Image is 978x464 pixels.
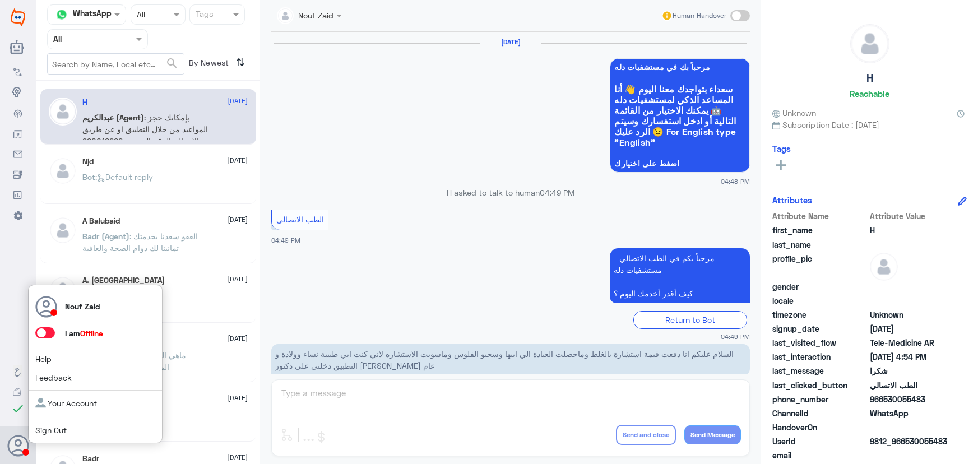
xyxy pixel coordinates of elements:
[870,224,951,236] span: H
[82,231,129,241] span: Badr (Agent)
[228,155,248,165] span: [DATE]
[870,210,951,222] span: Attribute Value
[49,98,77,126] img: defaultAdmin.png
[772,309,868,321] span: timezone
[82,276,165,285] h5: A. Turki
[772,239,868,250] span: last_name
[271,344,750,375] p: 10/8/2025, 4:49 PM
[228,274,248,284] span: [DATE]
[165,57,179,70] span: search
[35,354,52,364] a: Help
[633,311,747,328] div: Return to Bot
[49,216,77,244] img: defaultAdmin.png
[772,337,868,349] span: last_visited_flow
[870,379,951,391] span: الطب الاتصالي
[165,54,179,73] button: search
[772,224,868,236] span: first_name
[772,421,868,433] span: HandoverOn
[271,236,300,244] span: 04:49 PM
[721,177,750,186] span: 04:48 PM
[684,425,741,444] button: Send Message
[772,119,967,131] span: Subscription Date : [DATE]
[540,188,574,197] span: 04:49 PM
[870,449,951,461] span: null
[11,402,25,415] i: check
[82,216,120,226] h5: A Balubaid
[82,113,208,146] span: : بإمكانك حجز المواعيد من خلال التطبيق او عن طريق الاتصال بالرقم الموحد : 920012222
[772,210,868,222] span: Attribute Name
[870,435,951,447] span: 9812_966530055483
[228,393,248,403] span: [DATE]
[850,89,889,99] h6: Reachable
[82,172,95,182] span: Bot
[95,172,153,182] span: : Default reply
[870,309,951,321] span: Unknown
[82,454,99,463] h5: Badr
[866,72,873,85] h5: H
[870,365,951,377] span: شكرا
[228,333,248,344] span: [DATE]
[53,6,70,23] img: whatsapp.png
[870,351,951,363] span: 2025-08-10T13:54:13.076Z
[870,295,951,307] span: null
[772,351,868,363] span: last_interaction
[480,38,541,46] h6: [DATE]
[870,323,951,335] span: 2025-08-10T13:48:07.105Z
[65,328,103,338] span: I am
[772,253,868,279] span: profile_pic
[772,195,812,205] h6: Attributes
[82,98,87,107] h5: H
[610,248,750,303] p: 10/8/2025, 4:49 PM
[82,157,94,166] h5: Njd
[82,231,198,253] span: : العفو سعدنا بخدمتك تمانينا لك دوام الصحة والعافية
[870,253,898,281] img: defaultAdmin.png
[721,332,750,341] span: 04:49 PM
[772,107,816,119] span: Unknown
[870,421,951,433] span: null
[48,54,184,74] input: Search by Name, Local etc…
[49,276,77,304] img: defaultAdmin.png
[772,281,868,293] span: gender
[673,11,726,21] span: Human Handover
[772,407,868,419] span: ChannelId
[228,96,248,106] span: [DATE]
[35,425,67,435] a: Sign Out
[276,215,324,224] span: الطب الاتصالي
[851,25,889,63] img: defaultAdmin.png
[772,365,868,377] span: last_message
[772,379,868,391] span: last_clicked_button
[228,452,248,462] span: [DATE]
[35,398,97,408] a: Your Account
[184,53,231,76] span: By Newest
[772,143,791,154] h6: Tags
[228,215,248,225] span: [DATE]
[35,373,72,382] a: Feedback
[772,323,868,335] span: signup_date
[870,407,951,419] span: 2
[236,53,245,72] i: ⇅
[870,281,951,293] span: null
[11,8,25,26] img: Widebot Logo
[772,449,868,461] span: email
[870,337,951,349] span: Tele-Medicine AR
[772,393,868,405] span: phone_number
[614,83,745,147] span: سعداء بتواجدك معنا اليوم 👋 أنا المساعد الذكي لمستشفيات دله 🤖 يمكنك الاختيار من القائمة التالية أو...
[870,393,951,405] span: 966530055483
[7,435,29,456] button: Avatar
[65,300,100,312] p: Nouf Zaid
[49,157,77,185] img: defaultAdmin.png
[614,159,745,168] span: اضغط على اختيارك
[194,8,214,22] div: Tags
[772,435,868,447] span: UserId
[614,63,745,72] span: مرحباً بك في مستشفيات دله
[616,425,676,445] button: Send and close
[80,328,103,338] span: Offline
[271,187,750,198] p: H asked to talk to human
[82,113,144,122] span: عبدالكريم (Agent)
[772,295,868,307] span: locale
